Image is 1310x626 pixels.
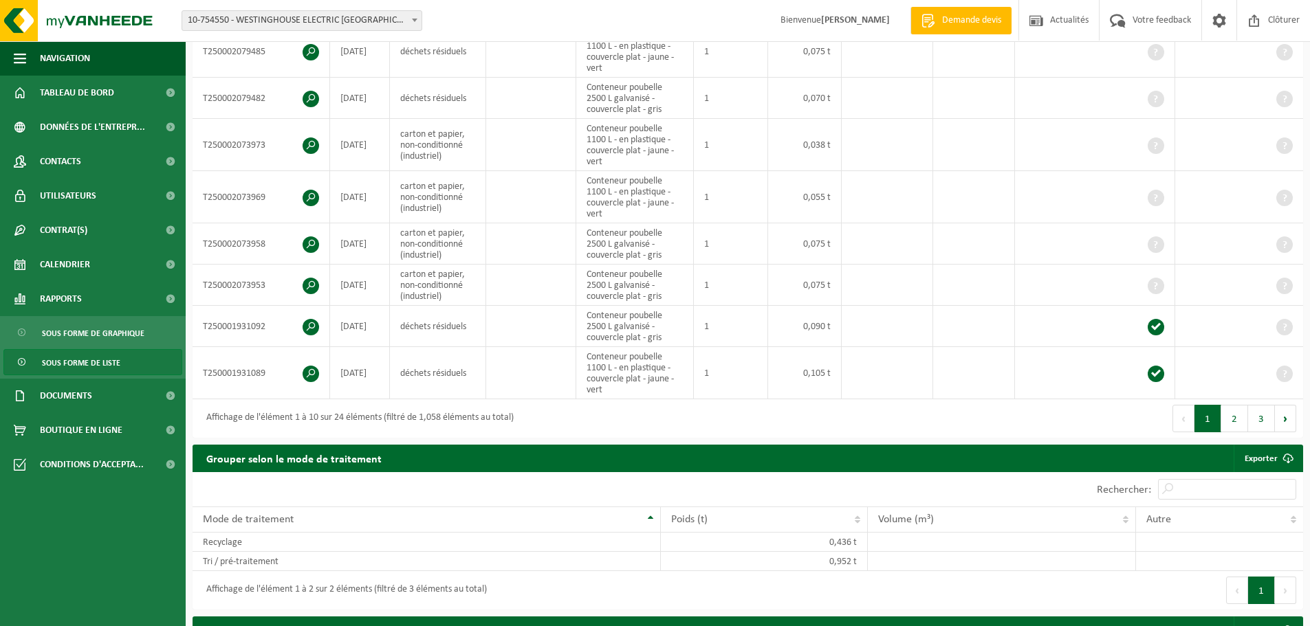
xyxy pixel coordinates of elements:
strong: [PERSON_NAME] [821,15,890,25]
td: [DATE] [330,171,390,223]
td: [DATE] [330,306,390,347]
td: T250002073969 [193,171,330,223]
td: 0,090 t [768,306,842,347]
button: 2 [1221,405,1248,432]
td: [DATE] [330,78,390,119]
a: Sous forme de graphique [3,320,182,346]
span: Mode de traitement [203,514,294,525]
td: 1 [694,171,768,223]
a: Sous forme de liste [3,349,182,375]
td: 1 [694,265,768,306]
td: T250001931092 [193,306,330,347]
td: 1 [694,25,768,78]
span: Utilisateurs [40,179,96,213]
td: Conteneur poubelle 1100 L - en plastique - couvercle plat - jaune - vert [576,25,694,78]
td: déchets résiduels [390,306,486,347]
td: 0,038 t [768,119,842,171]
span: Autre [1146,514,1171,525]
button: Previous [1172,405,1194,432]
span: Demande devis [939,14,1005,27]
td: 0,105 t [768,347,842,399]
button: Next [1275,577,1296,604]
div: Affichage de l'élément 1 à 10 sur 24 éléments (filtré de 1,058 éléments au total) [199,406,514,431]
span: Sous forme de graphique [42,320,144,346]
td: T250002079485 [193,25,330,78]
td: T250001931089 [193,347,330,399]
span: Sous forme de liste [42,350,120,376]
td: Conteneur poubelle 1100 L - en plastique - couvercle plat - jaune - vert [576,119,694,171]
button: 1 [1194,405,1221,432]
span: Contrat(s) [40,213,87,247]
a: Exporter [1234,445,1302,472]
span: Données de l'entrepr... [40,110,145,144]
td: [DATE] [330,25,390,78]
td: 1 [694,347,768,399]
td: 0,075 t [768,25,842,78]
button: 1 [1248,577,1275,604]
td: carton et papier, non-conditionné (industriel) [390,171,486,223]
td: 0,070 t [768,78,842,119]
td: [DATE] [330,223,390,265]
span: Volume (m³) [878,514,934,525]
td: carton et papier, non-conditionné (industriel) [390,265,486,306]
td: Conteneur poubelle 1100 L - en plastique - couvercle plat - jaune - vert [576,171,694,223]
td: 0,075 t [768,223,842,265]
td: carton et papier, non-conditionné (industriel) [390,223,486,265]
div: Affichage de l'élément 1 à 2 sur 2 éléments (filtré de 3 éléments au total) [199,578,487,603]
h2: Grouper selon le mode de traitement [193,445,395,471]
td: Conteneur poubelle 2500 L galvanisé - couvercle plat - gris [576,265,694,306]
td: Conteneur poubelle 2500 L galvanisé - couvercle plat - gris [576,306,694,347]
span: Conditions d'accepta... [40,447,144,482]
td: [DATE] [330,119,390,171]
td: 0,436 t [661,533,868,552]
span: Boutique en ligne [40,413,122,447]
td: Conteneur poubelle 2500 L galvanisé - couvercle plat - gris [576,223,694,265]
td: [DATE] [330,265,390,306]
span: 10-754550 - WESTINGHOUSE ELECTRIC BELGIUM - NIVELLES [182,11,422,30]
button: Next [1275,405,1296,432]
td: Conteneur poubelle 1100 L - en plastique - couvercle plat - jaune - vert [576,347,694,399]
td: 0,075 t [768,265,842,306]
td: T250002073973 [193,119,330,171]
td: 1 [694,306,768,347]
td: 1 [694,78,768,119]
span: Contacts [40,144,81,179]
td: [DATE] [330,347,390,399]
td: T250002079482 [193,78,330,119]
td: déchets résiduels [390,25,486,78]
td: Recyclage [193,533,661,552]
td: T250002073958 [193,223,330,265]
span: Navigation [40,41,90,76]
a: Demande devis [910,7,1012,34]
span: Calendrier [40,247,90,282]
td: 1 [694,119,768,171]
span: 10-754550 - WESTINGHOUSE ELECTRIC BELGIUM - NIVELLES [182,10,422,31]
td: 0,055 t [768,171,842,223]
td: Tri / pré-traitement [193,552,661,571]
td: 0,952 t [661,552,868,571]
span: Rapports [40,282,82,316]
td: déchets résiduels [390,347,486,399]
button: 3 [1248,405,1275,432]
td: T250002073953 [193,265,330,306]
span: Tableau de bord [40,76,114,110]
label: Rechercher: [1097,484,1151,495]
td: carton et papier, non-conditionné (industriel) [390,119,486,171]
td: déchets résiduels [390,78,486,119]
td: Conteneur poubelle 2500 L galvanisé - couvercle plat - gris [576,78,694,119]
span: Documents [40,379,92,413]
td: 1 [694,223,768,265]
span: Poids (t) [671,514,708,525]
button: Previous [1226,577,1248,604]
